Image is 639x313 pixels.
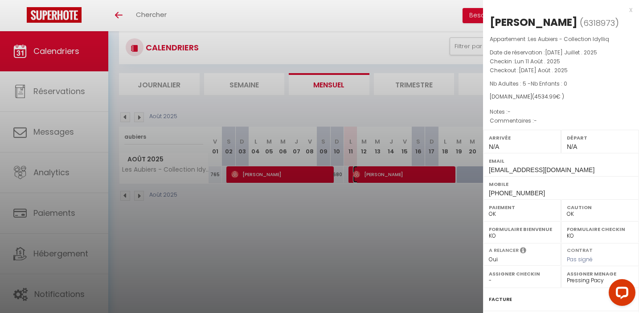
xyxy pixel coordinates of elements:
[567,133,633,142] label: Départ
[508,108,511,115] span: -
[490,116,632,125] p: Commentaires :
[528,35,609,43] span: Les Aubiers - Collection Idylliq
[545,49,597,56] span: [DATE] Juillet . 2025
[483,4,632,15] div: x
[567,269,633,278] label: Assigner Menage
[602,276,639,313] iframe: LiveChat chat widget
[534,93,556,100] span: 4534.99
[567,255,593,263] span: Pas signé
[532,93,564,100] span: ( € )
[567,225,633,234] label: Formulaire Checkin
[515,58,560,65] span: Lun 11 Août . 2025
[490,35,632,44] p: Appartement :
[489,156,633,165] label: Email
[567,143,577,150] span: N/A
[489,166,594,173] span: [EMAIL_ADDRESS][DOMAIN_NAME]
[489,203,555,212] label: Paiement
[534,117,537,124] span: -
[531,80,567,87] span: Nb Enfants : 0
[490,57,632,66] p: Checkin :
[519,66,568,74] span: [DATE] Août . 2025
[489,189,545,197] span: [PHONE_NUMBER]
[583,17,615,29] span: 6318973
[490,93,632,101] div: [DOMAIN_NAME]
[490,48,632,57] p: Date de réservation :
[580,16,619,29] span: ( )
[489,143,499,150] span: N/A
[567,203,633,212] label: Caution
[520,247,526,256] i: Sélectionner OUI si vous souhaiter envoyer les séquences de messages post-checkout
[490,80,567,87] span: Nb Adultes : 5 -
[489,295,512,304] label: Facture
[489,247,519,254] label: A relancer
[489,133,555,142] label: Arrivée
[489,180,633,189] label: Mobile
[567,247,593,252] label: Contrat
[489,225,555,234] label: Formulaire Bienvenue
[490,15,578,29] div: [PERSON_NAME]
[490,66,632,75] p: Checkout :
[489,269,555,278] label: Assigner Checkin
[490,107,632,116] p: Notes :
